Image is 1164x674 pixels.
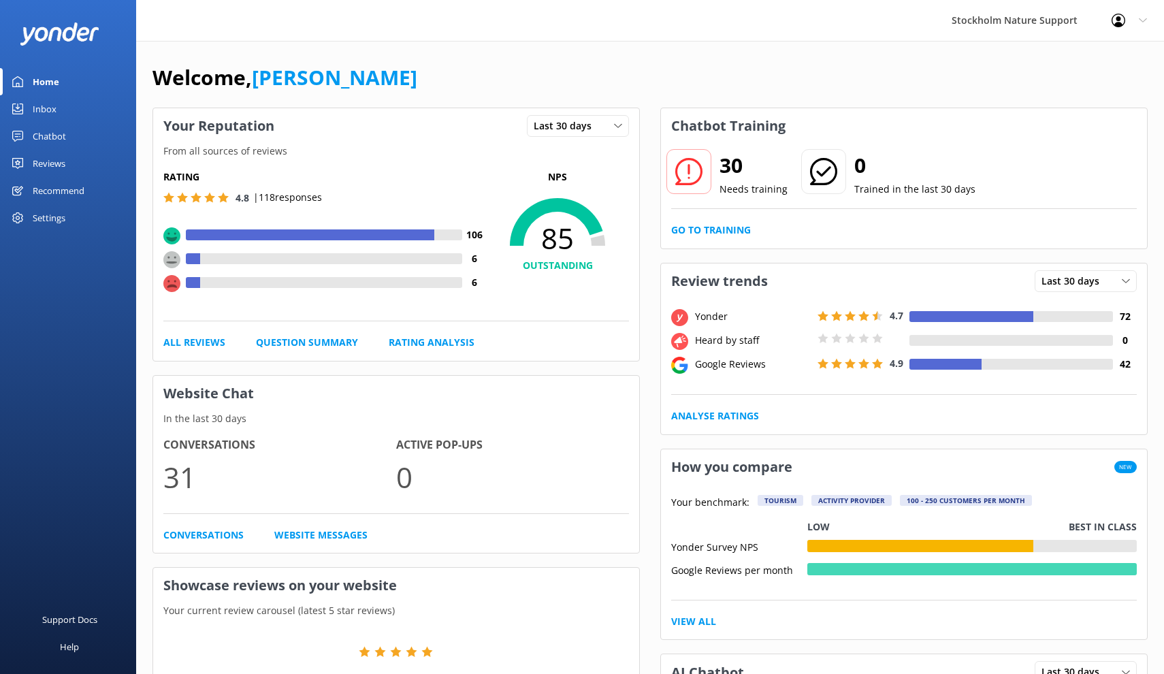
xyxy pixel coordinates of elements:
[389,335,474,350] a: Rating Analysis
[33,204,65,231] div: Settings
[396,454,629,500] p: 0
[20,22,99,45] img: yonder-white-logo.png
[152,61,417,94] h1: Welcome,
[811,495,892,506] div: Activity Provider
[1041,274,1108,289] span: Last 30 days
[661,263,778,299] h3: Review trends
[153,411,639,426] p: In the last 30 days
[534,118,600,133] span: Last 30 days
[153,568,639,603] h3: Showcase reviews on your website
[153,144,639,159] p: From all sources of reviews
[661,449,803,485] h3: How you compare
[33,123,66,150] div: Chatbot
[153,376,639,411] h3: Website Chat
[153,603,639,618] p: Your current review carousel (latest 5 star reviews)
[671,495,749,511] p: Your benchmark:
[33,95,56,123] div: Inbox
[33,68,59,95] div: Home
[163,436,396,454] h4: Conversations
[692,309,814,324] div: Yonder
[890,309,903,322] span: 4.7
[253,190,322,205] p: | 118 responses
[758,495,803,506] div: Tourism
[42,606,97,633] div: Support Docs
[256,335,358,350] a: Question Summary
[163,170,486,184] h5: Rating
[671,408,759,423] a: Analyse Ratings
[252,63,417,91] a: [PERSON_NAME]
[671,614,716,629] a: View All
[1114,461,1137,473] span: New
[671,223,751,238] a: Go to Training
[274,528,368,543] a: Website Messages
[60,633,79,660] div: Help
[462,227,486,242] h4: 106
[1113,333,1137,348] h4: 0
[1069,519,1137,534] p: Best in class
[900,495,1032,506] div: 100 - 250 customers per month
[692,333,814,348] div: Heard by staff
[163,528,244,543] a: Conversations
[486,170,629,184] p: NPS
[1113,357,1137,372] h4: 42
[163,335,225,350] a: All Reviews
[807,519,830,534] p: Low
[33,150,65,177] div: Reviews
[854,149,975,182] h2: 0
[671,540,807,552] div: Yonder Survey NPS
[462,251,486,266] h4: 6
[1113,309,1137,324] h4: 72
[163,454,396,500] p: 31
[33,177,84,204] div: Recommend
[153,108,285,144] h3: Your Reputation
[396,436,629,454] h4: Active Pop-ups
[486,258,629,273] h4: OUTSTANDING
[462,275,486,290] h4: 6
[890,357,903,370] span: 4.9
[720,149,788,182] h2: 30
[854,182,975,197] p: Trained in the last 30 days
[486,221,629,255] span: 85
[720,182,788,197] p: Needs training
[671,563,807,575] div: Google Reviews per month
[661,108,796,144] h3: Chatbot Training
[692,357,814,372] div: Google Reviews
[236,191,249,204] span: 4.8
